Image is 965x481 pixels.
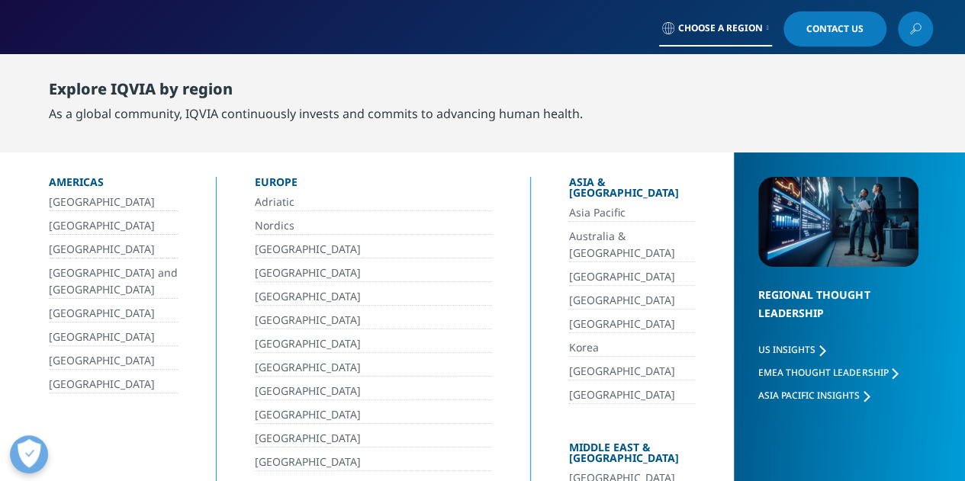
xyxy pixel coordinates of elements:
nav: Primary [161,53,933,125]
a: [GEOGRAPHIC_DATA] [255,241,492,258]
a: [GEOGRAPHIC_DATA] [569,363,696,380]
span: EMEA Thought Leadership [758,366,888,379]
img: 2093_analyzing-data-using-big-screen-display-and-laptop.png [758,177,918,267]
a: [GEOGRAPHIC_DATA] [569,316,696,333]
div: As a global community, IQVIA continuously invests and commits to advancing human health. [49,104,583,123]
span: Choose a Region [678,22,763,34]
div: Europe [255,177,492,194]
a: [GEOGRAPHIC_DATA] [569,268,696,286]
span: Contact Us [806,24,864,34]
a: [GEOGRAPHIC_DATA] [255,430,492,447]
a: [GEOGRAPHIC_DATA] [255,454,492,471]
a: [GEOGRAPHIC_DATA] [569,386,696,404]
a: US Insights [758,343,825,356]
a: [GEOGRAPHIC_DATA] [49,329,178,346]
a: [GEOGRAPHIC_DATA] [255,312,492,329]
div: Explore IQVIA by region [49,80,583,104]
button: Open Preferences [10,435,48,473]
div: Asia & [GEOGRAPHIC_DATA] [569,177,696,204]
a: [GEOGRAPHIC_DATA] [255,406,492,424]
a: [GEOGRAPHIC_DATA] [569,292,696,309]
a: Contact Us [783,11,886,46]
div: Regional Thought Leadership [758,286,918,342]
a: EMEA Thought Leadership [758,366,898,379]
a: [GEOGRAPHIC_DATA] [49,352,178,370]
a: [GEOGRAPHIC_DATA] [255,265,492,282]
a: [GEOGRAPHIC_DATA] and [GEOGRAPHIC_DATA] [49,265,178,299]
a: Australia & [GEOGRAPHIC_DATA] [569,228,696,262]
a: [GEOGRAPHIC_DATA] [49,241,178,258]
a: [GEOGRAPHIC_DATA] [49,194,178,211]
a: [GEOGRAPHIC_DATA] [255,383,492,400]
a: [GEOGRAPHIC_DATA] [49,305,178,322]
a: [GEOGRAPHIC_DATA] [49,217,178,235]
a: [GEOGRAPHIC_DATA] [255,359,492,377]
a: Asia Pacific Insights [758,389,870,402]
a: Nordics [255,217,492,235]
a: Korea [569,339,696,357]
span: US Insights [758,343,815,356]
a: [GEOGRAPHIC_DATA] [255,335,492,353]
span: Asia Pacific Insights [758,389,860,402]
a: Adriatic [255,194,492,211]
a: Asia Pacific [569,204,696,222]
div: Middle East & [GEOGRAPHIC_DATA] [569,442,696,470]
a: [GEOGRAPHIC_DATA] [49,376,178,393]
a: [GEOGRAPHIC_DATA] [255,288,492,306]
div: Americas [49,177,178,194]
